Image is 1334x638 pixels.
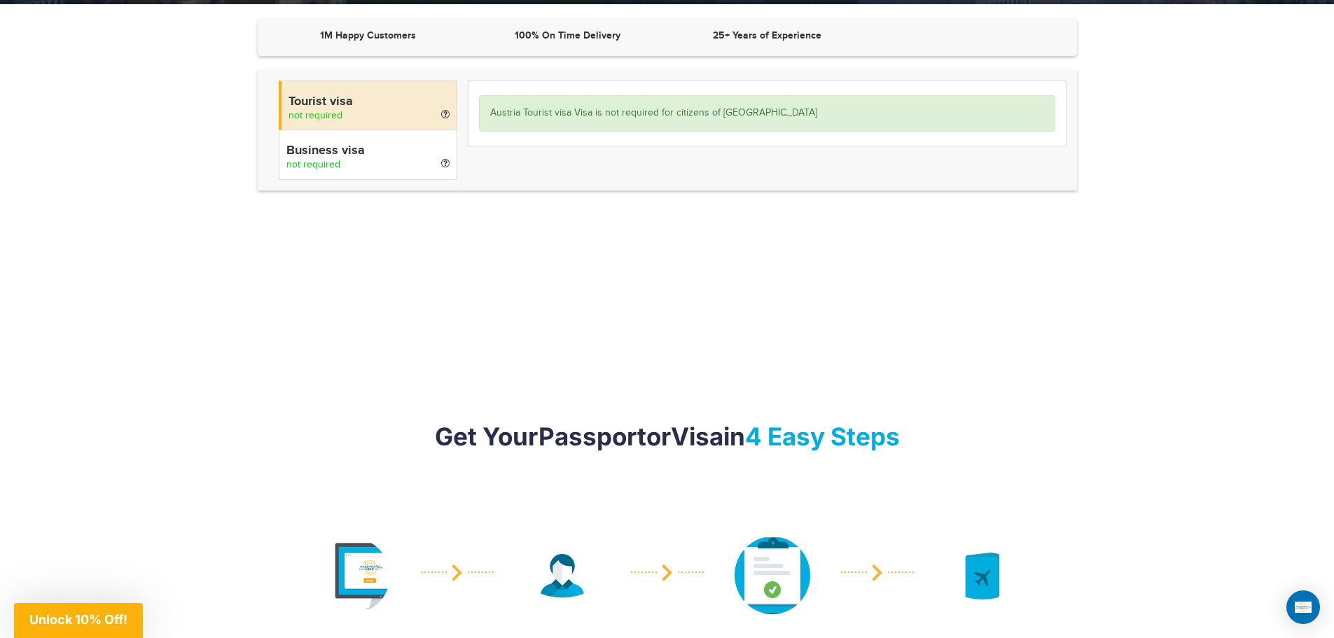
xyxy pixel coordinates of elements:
[289,110,342,121] span: not required
[258,422,1077,451] h2: Get Your or in
[870,29,1063,46] iframe: Customer reviews powered by Trustpilot
[713,29,821,41] strong: 25+ Years of Experience
[1286,590,1320,624] div: Open Intercom Messenger
[258,204,1077,373] iframe: Customer reviews powered by Trustpilot
[524,554,600,598] img: image description
[671,422,723,451] strong: Visa
[945,552,1020,599] img: image description
[286,144,450,158] h4: Business visa
[286,159,340,170] span: not required
[29,612,127,627] span: Unlock 10% Off!
[320,29,416,41] strong: 1M Happy Customers
[314,538,390,613] img: image description
[515,29,620,41] strong: 100% On Time Delivery
[745,422,900,451] mark: 4 Easy Steps
[289,95,450,109] h4: Tourist visa
[539,422,646,451] strong: Passport
[14,603,143,638] div: Unlock 10% Off!
[479,95,1055,132] div: Austria Tourist visa Visa is not required for citizens of [GEOGRAPHIC_DATA]
[735,536,810,614] img: image description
